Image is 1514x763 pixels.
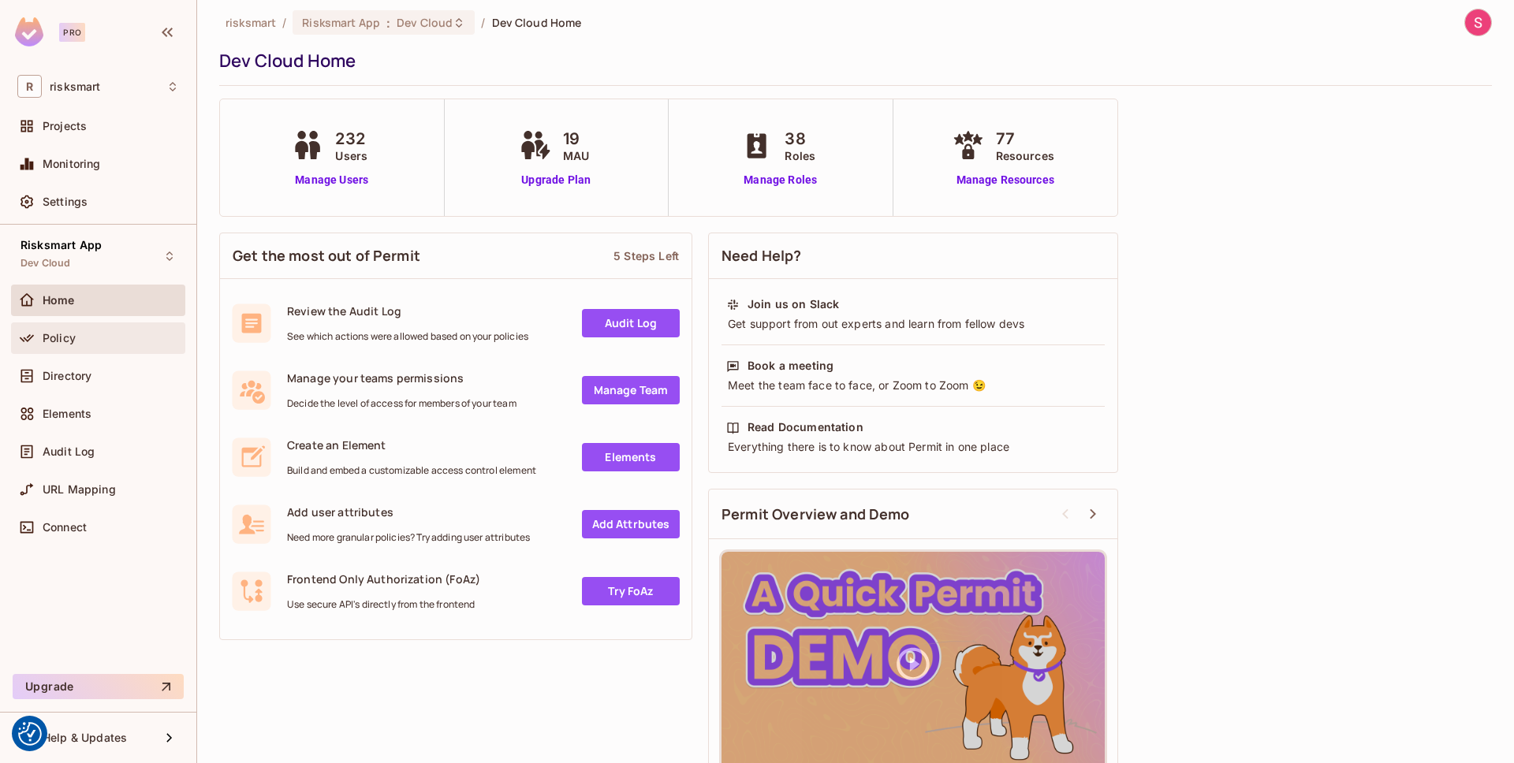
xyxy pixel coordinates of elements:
[287,437,536,452] span: Create an Element
[43,195,88,208] span: Settings
[785,127,815,151] span: 38
[287,504,530,519] span: Add user attributes
[287,464,536,477] span: Build and embed a customizable access control element
[563,147,589,164] span: MAU
[43,521,87,534] span: Connect
[996,127,1054,151] span: 77
[219,49,1484,73] div: Dev Cloud Home
[13,674,184,699] button: Upgrade
[43,408,91,420] span: Elements
[722,246,802,266] span: Need Help?
[949,172,1062,188] a: Manage Resources
[59,23,85,42] div: Pro
[226,15,276,30] span: the active workspace
[282,15,286,30] li: /
[50,80,100,93] span: Workspace: risksmart
[287,397,516,410] span: Decide the level of access for members of your team
[288,172,375,188] a: Manage Users
[335,127,367,151] span: 232
[287,303,528,318] span: Review the Audit Log
[18,722,42,746] img: Revisit consent button
[582,309,680,337] a: Audit Log
[737,172,823,188] a: Manage Roles
[516,172,597,188] a: Upgrade Plan
[582,510,680,538] a: Add Attrbutes
[481,15,485,30] li: /
[722,504,910,524] span: Permit Overview and Demo
[726,316,1100,332] div: Get support from out experts and learn from fellow devs
[287,571,480,586] span: Frontend Only Authorization (FoAz)
[335,147,367,164] span: Users
[287,598,480,611] span: Use secure API's directly from the frontend
[43,158,101,170] span: Monitoring
[748,419,863,435] div: Read Documentation
[726,378,1100,393] div: Meet the team face to face, or Zoom to Zoom 😉
[287,370,516,385] span: Manage your teams permissions
[748,358,833,374] div: Book a meeting
[21,239,102,251] span: Risksmart App
[613,248,679,263] div: 5 Steps Left
[287,531,530,544] span: Need more granular policies? Try adding user attributes
[287,330,528,343] span: See which actions were allowed based on your policies
[43,483,116,496] span: URL Mapping
[43,332,76,344] span: Policy
[302,15,380,30] span: Risksmart App
[785,147,815,164] span: Roles
[43,445,95,458] span: Audit Log
[582,376,680,404] a: Manage Team
[43,294,75,307] span: Home
[582,577,680,605] a: Try FoAz
[748,296,839,312] div: Join us on Slack
[43,370,91,382] span: Directory
[18,722,42,746] button: Consent Preferences
[563,127,589,151] span: 19
[17,75,42,98] span: R
[43,120,87,132] span: Projects
[397,15,453,30] span: Dev Cloud
[15,17,43,47] img: SReyMgAAAABJRU5ErkJggg==
[21,257,70,270] span: Dev Cloud
[386,17,391,29] span: :
[492,15,582,30] span: Dev Cloud Home
[43,731,127,744] span: Help & Updates
[996,147,1054,164] span: Resources
[233,246,420,266] span: Get the most out of Permit
[1465,9,1491,35] img: Seb Jones
[582,443,680,471] a: Elements
[726,439,1100,455] div: Everything there is to know about Permit in one place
